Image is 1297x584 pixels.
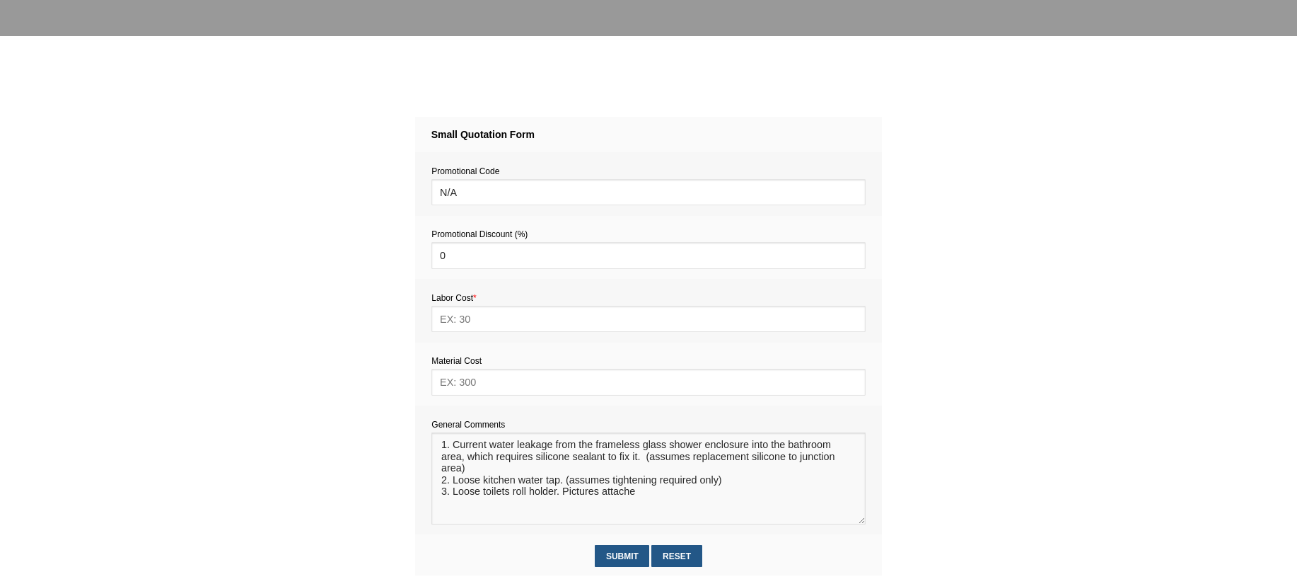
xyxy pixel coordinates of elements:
[431,356,482,366] span: Material Cost
[431,420,505,430] span: General Comments
[431,129,535,140] strong: Small Quotation Form
[595,545,649,567] input: Submit
[431,369,865,395] input: EX: 300
[431,166,499,176] span: Promotional Code
[431,306,865,332] input: EX: 30
[651,545,702,567] input: Reset
[431,229,528,239] span: Promotional Discount (%)
[431,293,476,303] span: Labor Cost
